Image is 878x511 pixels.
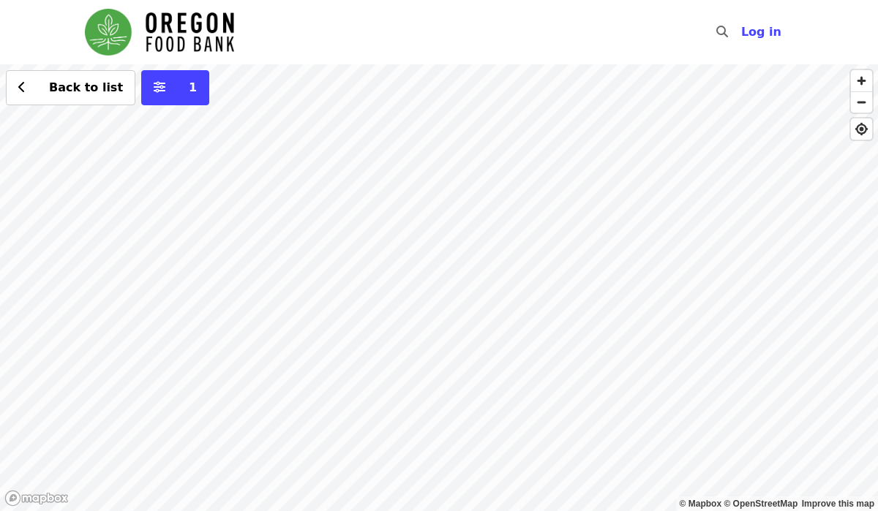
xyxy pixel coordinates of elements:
[802,499,874,509] a: Map feedback
[680,499,722,509] a: Mapbox
[189,80,197,94] span: 1
[716,25,728,39] i: search icon
[154,80,165,94] i: sliders-h icon
[18,80,26,94] i: chevron-left icon
[851,118,872,140] button: Find My Location
[851,91,872,113] button: Zoom Out
[49,80,123,94] span: Back to list
[141,70,209,105] button: More filters (1 selected)
[737,15,748,50] input: Search
[851,70,872,91] button: Zoom In
[85,9,234,56] img: Oregon Food Bank - Home
[6,70,135,105] button: Back to list
[729,18,793,47] button: Log in
[4,490,69,507] a: Mapbox logo
[741,25,781,39] span: Log in
[724,499,798,509] a: OpenStreetMap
